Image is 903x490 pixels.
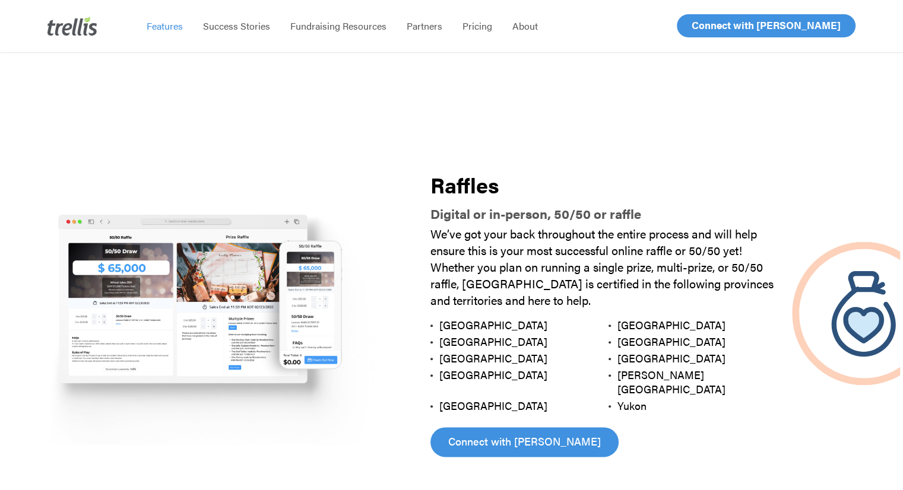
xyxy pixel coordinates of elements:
span: Fundraising Resources [290,19,386,33]
a: Connect with [PERSON_NAME] [430,427,619,457]
span: We’ve got your back throughout the entire process and will help ensure this is your most successf... [430,225,774,308]
span: [GEOGRAPHIC_DATA] [439,367,547,382]
span: [GEOGRAPHIC_DATA] [439,317,547,332]
span: [GEOGRAPHIC_DATA] [617,317,725,332]
span: Connect with [PERSON_NAME] [448,433,601,450]
span: Features [147,19,183,33]
strong: Raffles [430,169,499,200]
span: [GEOGRAPHIC_DATA] [439,351,547,365]
a: Features [137,20,193,32]
span: Connect with [PERSON_NAME] [692,18,841,32]
a: Success Stories [193,20,280,32]
span: Partners [407,19,442,33]
span: About [512,19,538,33]
span: Pricing [462,19,492,33]
a: Partners [397,20,452,32]
span: [PERSON_NAME][GEOGRAPHIC_DATA] [617,367,725,396]
span: Yukon [617,398,647,413]
a: Pricing [452,20,502,32]
span: [GEOGRAPHIC_DATA] [617,334,725,349]
a: Fundraising Resources [280,20,397,32]
span: Success Stories [203,19,270,33]
span: [GEOGRAPHIC_DATA] [439,398,547,413]
img: Trellis [47,17,97,36]
a: Connect with [PERSON_NAME] [677,14,856,37]
strong: Digital or in-person, 50/50 or raffle [430,204,641,222]
span: [GEOGRAPHIC_DATA] [617,351,725,365]
a: About [502,20,548,32]
span: [GEOGRAPHIC_DATA] [439,334,547,349]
